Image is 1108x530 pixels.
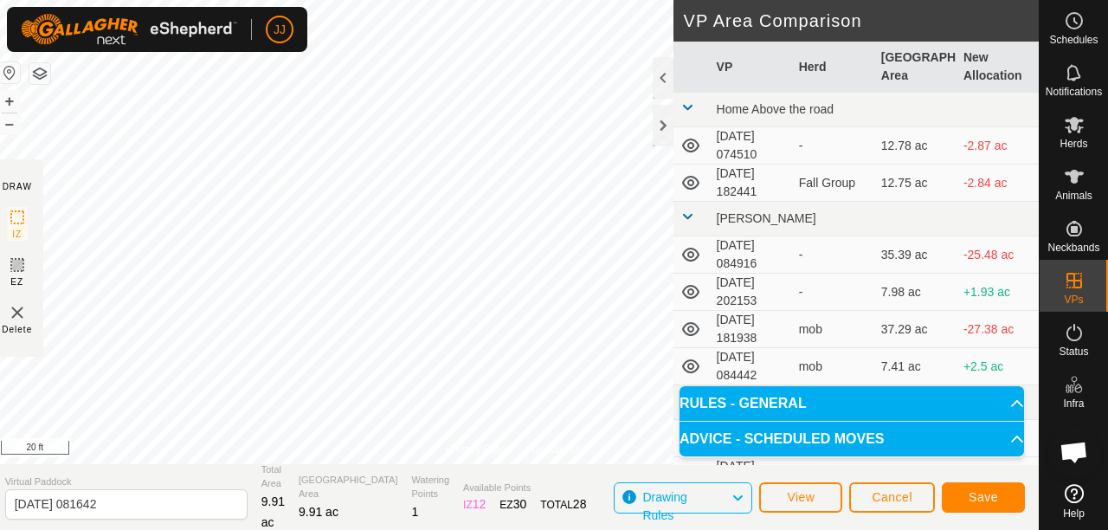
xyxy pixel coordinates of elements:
[957,311,1039,348] td: -27.38 ac
[799,358,867,376] div: mob
[792,42,874,93] th: Herd
[1064,294,1083,305] span: VPs
[799,246,867,264] div: -
[412,505,419,519] span: 1
[463,481,586,495] span: Available Points
[1046,87,1102,97] span: Notifications
[642,490,686,522] span: Drawing Rules
[787,490,815,504] span: View
[1060,139,1087,149] span: Herds
[849,482,935,513] button: Cancel
[1063,398,1084,409] span: Infra
[299,473,398,501] span: [GEOGRAPHIC_DATA] Area
[29,63,50,84] button: Map Layers
[799,174,867,192] div: Fall Group
[710,42,792,93] th: VP
[710,127,792,165] td: [DATE] 074510
[261,494,285,529] span: 9.91 ac
[463,495,486,514] div: IZ
[874,42,957,93] th: [GEOGRAPHIC_DATA] Area
[10,275,23,288] span: EZ
[957,236,1039,274] td: -25.48 ac
[21,14,237,45] img: Gallagher Logo
[710,311,792,348] td: [DATE] 181938
[710,165,792,202] td: [DATE] 182441
[573,497,587,511] span: 28
[957,42,1039,93] th: New Allocation
[717,211,816,225] span: [PERSON_NAME]
[957,127,1039,165] td: -2.87 ac
[1049,35,1098,45] span: Schedules
[874,274,957,311] td: 7.98 ac
[759,482,842,513] button: View
[957,348,1039,385] td: +2.5 ac
[473,497,486,511] span: 12
[1047,242,1099,253] span: Neckbands
[874,236,957,274] td: 35.39 ac
[412,473,450,501] span: Watering Points
[499,495,526,514] div: EZ
[799,137,867,155] div: -
[7,302,28,323] img: VP
[3,180,32,193] div: DRAW
[874,165,957,202] td: 12.75 ac
[680,432,884,446] span: ADVICE - SCHEDULED MOVES
[513,497,527,511] span: 30
[942,482,1025,513] button: Save
[710,348,792,385] td: [DATE] 084442
[2,323,32,336] span: Delete
[710,274,792,311] td: [DATE] 202153
[872,490,912,504] span: Cancel
[957,274,1039,311] td: +1.93 ac
[684,10,1039,31] h2: VP Area Comparison
[680,422,1024,456] p-accordion-header: ADVICE - SCHEDULED MOVES
[1059,346,1088,357] span: Status
[1048,426,1100,478] div: Open chat
[710,236,792,274] td: [DATE] 084916
[680,386,1024,421] p-accordion-header: RULES - GENERAL
[540,495,586,514] div: TOTAL
[1040,477,1108,526] a: Help
[799,283,867,301] div: -
[299,505,338,519] span: 9.91 ac
[5,475,248,489] span: Virtual Paddock
[957,165,1039,202] td: -2.84 ac
[717,102,834,116] span: Home Above the road
[532,442,583,457] a: Contact Us
[874,127,957,165] td: 12.78 ac
[680,397,807,410] span: RULES - GENERAL
[1063,508,1085,519] span: Help
[969,490,998,504] span: Save
[874,348,957,385] td: 7.41 ac
[261,462,285,491] span: Total Area
[1055,191,1092,201] span: Animals
[12,228,22,241] span: IZ
[447,442,512,457] a: Privacy Policy
[799,320,867,339] div: mob
[274,21,286,39] span: JJ
[874,311,957,348] td: 37.29 ac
